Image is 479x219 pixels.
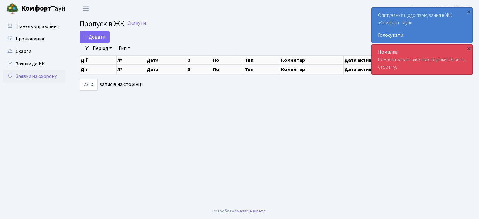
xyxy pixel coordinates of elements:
th: Тип [244,65,280,74]
th: № [117,65,146,74]
select: записів на сторінці [80,79,98,91]
th: З [187,56,212,64]
a: Голосувати [378,31,466,39]
th: По [212,56,244,64]
a: Заявки на охорону [3,70,65,83]
a: Панель управління [3,20,65,33]
th: Коментар [280,65,344,74]
th: Дата активації [344,56,429,64]
th: Дії [80,56,117,64]
strong: Помилка [378,49,398,55]
div: × [466,8,472,15]
th: По [212,65,244,74]
th: Тип [244,56,280,64]
th: Дата [146,65,187,74]
th: Коментар [280,56,344,64]
a: Заявки до КК [3,58,65,70]
span: Таун [21,3,65,14]
a: Додати [80,31,110,43]
th: Дата [146,56,187,64]
a: Скинути [127,20,146,26]
div: × [466,45,472,51]
th: З [187,65,212,74]
th: Дата активації [344,65,429,74]
a: Massive Kinetic [237,208,266,214]
a: Тип [116,43,133,54]
span: Панель управління [17,23,59,30]
a: Бронювання [3,33,65,45]
span: Додати [84,34,106,40]
a: Скарги [3,45,65,58]
th: Дії [80,65,117,74]
div: Помилка завантаження сторінки. Оновіть сторінку. [372,45,472,74]
b: Комфорт [21,3,51,13]
button: Переключити навігацію [78,3,94,14]
label: записів на сторінці [80,79,143,91]
img: logo.png [6,2,19,15]
span: Пропуск в ЖК [80,18,124,29]
a: Цитрус [PERSON_NAME] А. [410,5,472,12]
div: Опитування щодо паркування в ЖК «Комфорт Таун» [372,8,472,43]
div: Розроблено . [212,208,267,215]
th: № [117,56,146,64]
a: Період [90,43,114,54]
